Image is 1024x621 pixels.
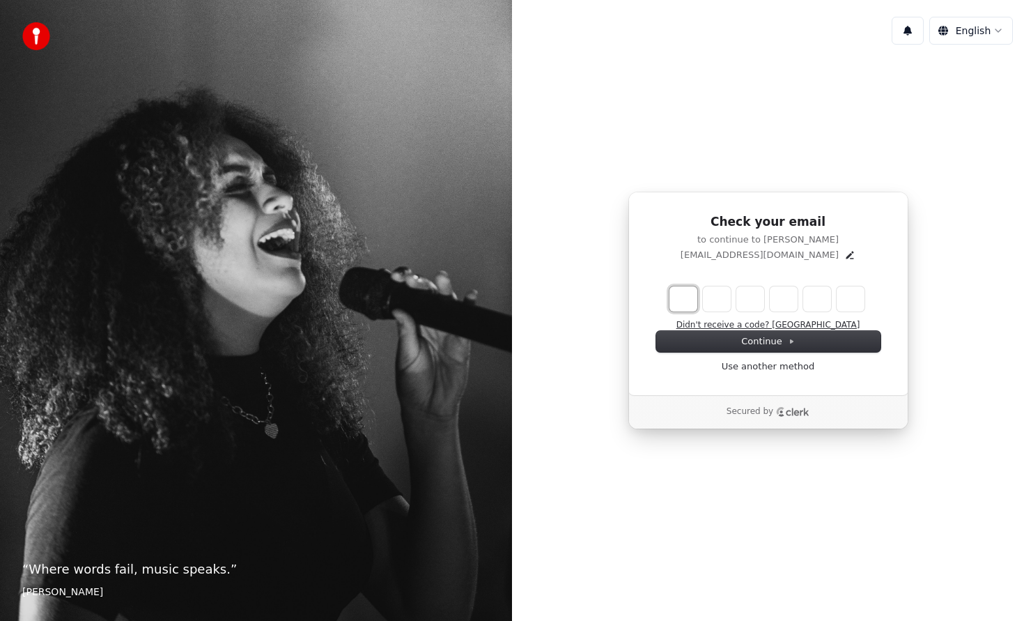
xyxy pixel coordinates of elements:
input: Enter verification code. Digit 1 [669,286,697,312]
p: [EMAIL_ADDRESS][DOMAIN_NAME] [681,249,839,261]
p: to continue to [PERSON_NAME] [656,233,881,246]
footer: [PERSON_NAME] [22,585,490,599]
p: Secured by [727,406,773,417]
input: Digit 6 [837,286,864,312]
button: Edit [844,250,855,261]
input: Digit 3 [736,286,764,312]
input: Digit 2 [703,286,731,312]
input: Digit 4 [770,286,798,312]
button: Didn't receive a code? [GEOGRAPHIC_DATA] [676,320,860,331]
span: Continue [741,335,794,348]
div: Verification code input [667,284,867,314]
button: Continue [656,331,881,352]
a: Clerk logo [776,407,809,417]
input: Digit 5 [803,286,831,312]
p: “ Where words fail, music speaks. ” [22,560,490,579]
a: Use another method [722,360,815,373]
img: youka [22,22,50,50]
h1: Check your email [656,214,881,231]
